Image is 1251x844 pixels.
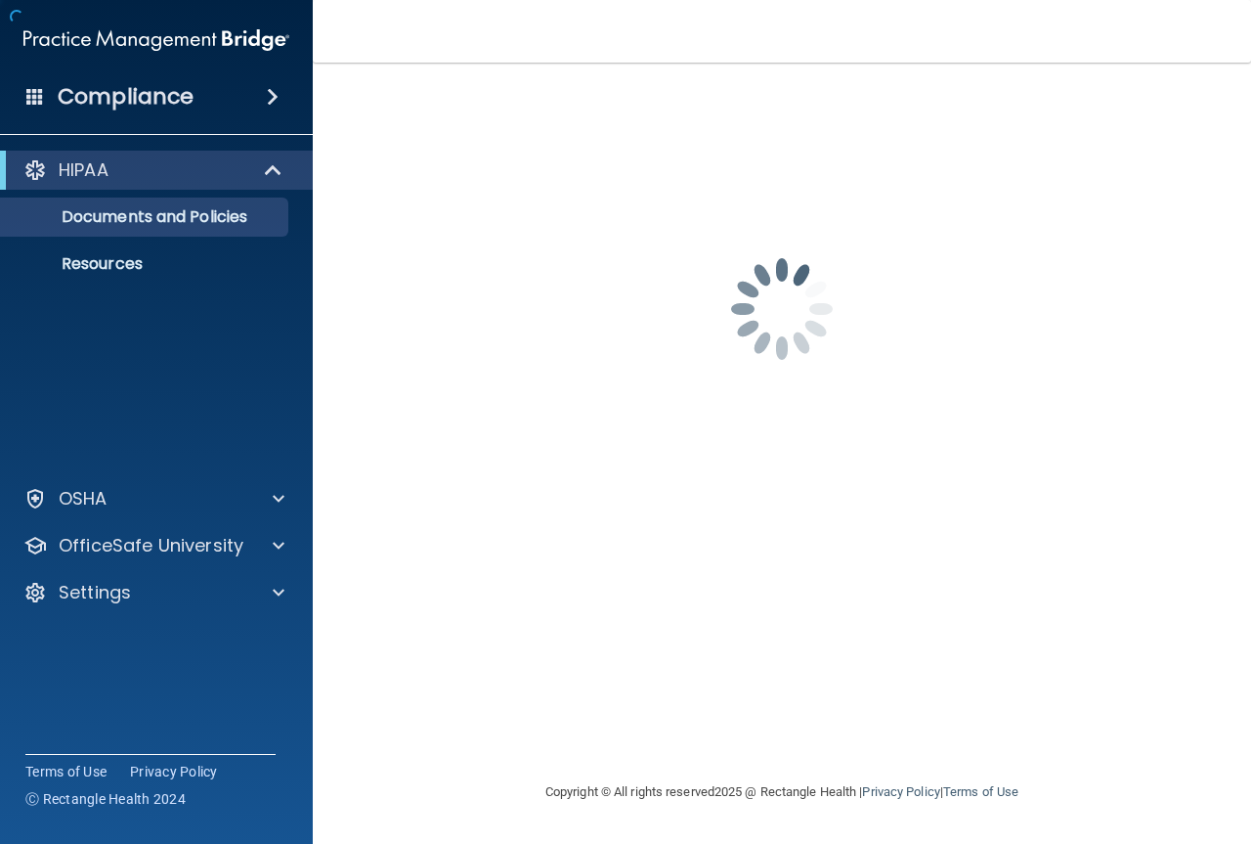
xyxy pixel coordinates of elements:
[23,21,289,60] img: PMB logo
[23,581,284,604] a: Settings
[23,158,283,182] a: HIPAA
[59,487,108,511] p: OSHA
[58,83,194,111] h4: Compliance
[862,784,939,799] a: Privacy Policy
[943,784,1018,799] a: Terms of Use
[59,158,108,182] p: HIPAA
[59,581,131,604] p: Settings
[25,762,107,781] a: Terms of Use
[25,789,186,809] span: Ⓒ Rectangle Health 2024
[13,254,280,274] p: Resources
[684,211,880,407] img: spinner.e123f6fc.gif
[59,534,243,557] p: OfficeSafe University
[130,762,218,781] a: Privacy Policy
[13,207,280,227] p: Documents and Policies
[23,487,284,511] a: OSHA
[425,761,1139,823] div: Copyright © All rights reserved 2025 @ Rectangle Health | |
[23,534,284,557] a: OfficeSafe University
